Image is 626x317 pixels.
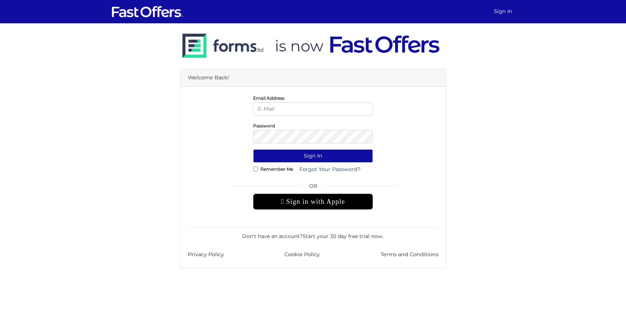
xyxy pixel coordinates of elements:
a: Sign In [491,4,515,19]
a: Cookie Policy [284,250,320,259]
label: Password [253,125,275,127]
span: OR [253,182,373,194]
a: Forgot Your Password? [295,163,365,176]
label: Remember Me [260,168,293,170]
button: Sign In [253,149,373,163]
a: Privacy Policy [188,250,224,259]
a: Start your 30 day free trial now. [303,233,383,239]
div: Don't have an account? . [188,227,438,240]
a: Terms and Conditions [381,250,438,259]
div: Sign in with Apple [253,194,373,210]
label: Email Address [253,97,284,99]
input: E-Mail [253,102,373,116]
div: Welcome Back! [181,69,446,87]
